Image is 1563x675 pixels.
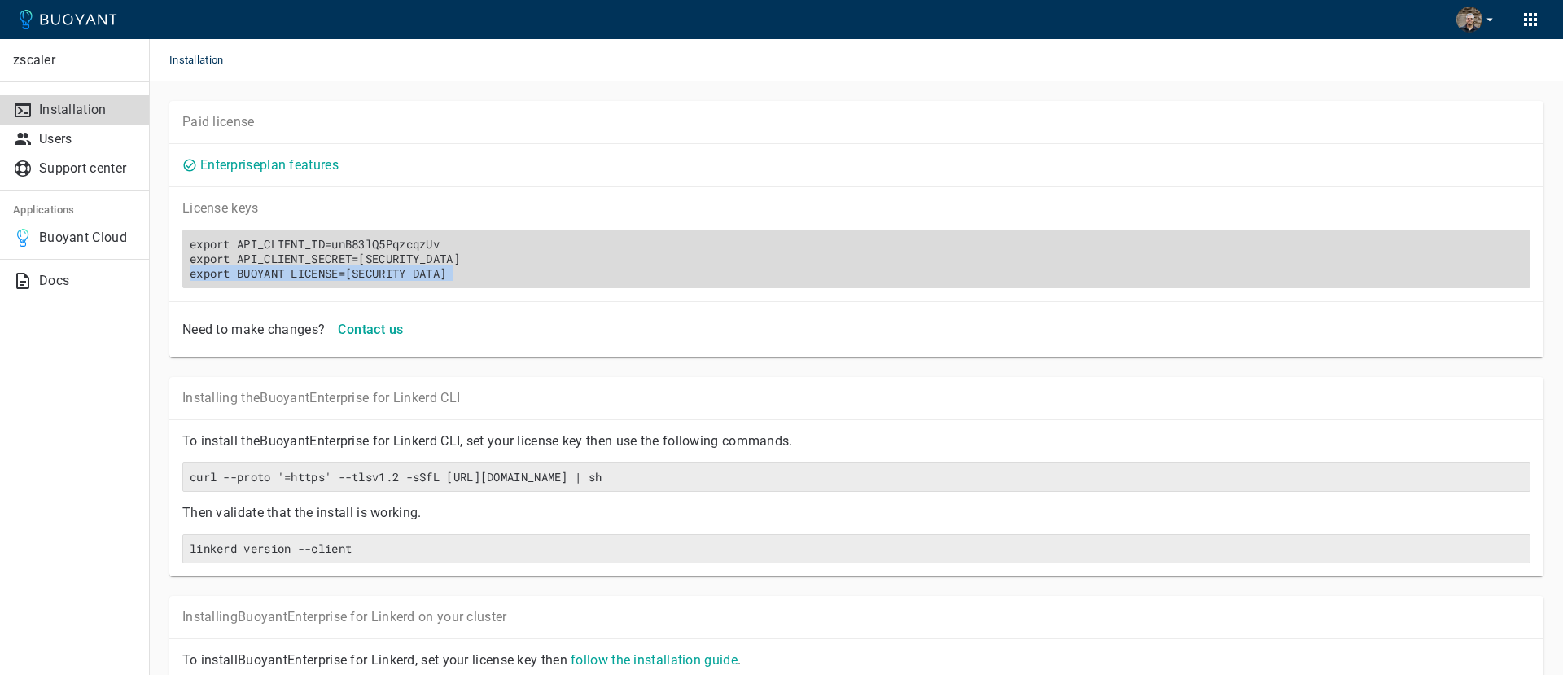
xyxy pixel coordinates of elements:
[190,470,1523,484] h6: curl --proto '=https' --tlsv1.2 -sSfL [URL][DOMAIN_NAME] | sh
[1456,7,1482,33] img: Vaibhav Tiwari
[190,541,1523,556] h6: linkerd version --client
[182,505,1530,521] p: Then validate that the install is working.
[182,433,1530,449] p: To install the Buoyant Enterprise for Linkerd CLI, set your license key then use the following co...
[176,315,325,338] div: Need to make changes?
[39,131,136,147] p: Users
[182,390,1530,406] p: Installing the Buoyant Enterprise for Linkerd CLI
[182,200,1530,217] p: License key s
[200,157,339,173] a: Enterpriseplan features
[182,114,1530,130] p: Paid license
[338,322,403,338] h4: Contact us
[182,652,1530,668] p: To install Buoyant Enterprise for Linkerd, set your license key then .
[39,273,136,289] p: Docs
[190,237,1523,281] h6: export API_CLIENT_ID=unB83lQ5PqzcqzUvexport API_CLIENT_SECRET=[SECURITY_DATA]export BUOYANT_LICEN...
[39,102,136,118] p: Installation
[13,52,136,68] p: zscaler
[39,230,136,246] p: Buoyant Cloud
[331,315,409,344] button: Contact us
[13,204,136,217] h5: Applications
[39,160,136,177] p: Support center
[331,321,409,336] a: Contact us
[182,609,1530,625] p: Installing Buoyant Enterprise for Linkerd on your cluster
[169,39,243,81] span: Installation
[571,652,738,668] a: follow the installation guide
